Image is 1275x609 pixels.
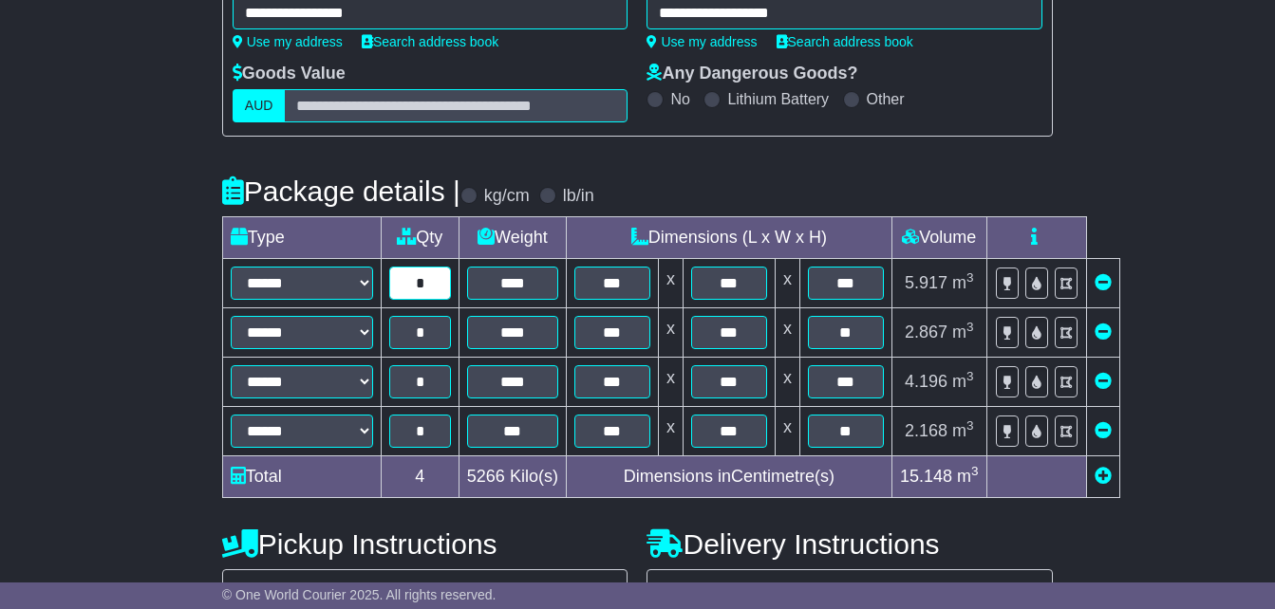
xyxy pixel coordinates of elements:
td: x [658,407,683,456]
label: No [670,90,689,108]
td: Weight [459,217,566,259]
td: x [658,308,683,358]
h4: Pickup Instructions [222,528,628,560]
a: Search address book [777,34,913,49]
a: Remove this item [1095,273,1112,292]
label: lb/in [563,186,594,207]
span: m [952,323,974,341]
td: Volume [891,217,986,259]
td: Kilo(s) [459,456,566,498]
sup: 3 [971,464,979,478]
td: Dimensions (L x W x H) [566,217,891,259]
span: m [952,372,974,391]
sup: 3 [966,369,974,383]
span: 5.917 [905,273,947,292]
td: Total [222,456,381,498]
label: Goods Value [233,64,346,84]
h4: Package details | [222,175,460,207]
td: x [775,407,799,456]
span: 5266 [467,467,505,486]
a: Add new item [1095,467,1112,486]
td: x [775,308,799,358]
a: Search address book [362,34,498,49]
td: 4 [381,456,459,498]
a: Use my address [647,34,757,49]
td: Type [222,217,381,259]
td: Dimensions in Centimetre(s) [566,456,891,498]
sup: 3 [966,270,974,285]
span: © One World Courier 2025. All rights reserved. [222,587,497,602]
td: Qty [381,217,459,259]
td: x [658,358,683,407]
label: Other [867,90,905,108]
td: x [658,259,683,308]
span: m [957,467,979,486]
td: x [775,259,799,308]
a: Remove this item [1095,421,1112,440]
a: Remove this item [1095,372,1112,391]
a: Remove this item [1095,323,1112,341]
a: Use my address [233,34,343,49]
span: 15.148 [900,467,952,486]
sup: 3 [966,320,974,334]
span: m [952,421,974,440]
label: Any Dangerous Goods? [647,64,857,84]
label: Lithium Battery [727,90,829,108]
label: kg/cm [484,186,530,207]
h4: Delivery Instructions [647,528,1053,560]
label: AUD [233,89,286,122]
span: 2.867 [905,323,947,341]
span: m [952,273,974,292]
td: x [775,358,799,407]
sup: 3 [966,418,974,433]
span: 4.196 [905,372,947,391]
span: 2.168 [905,421,947,440]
